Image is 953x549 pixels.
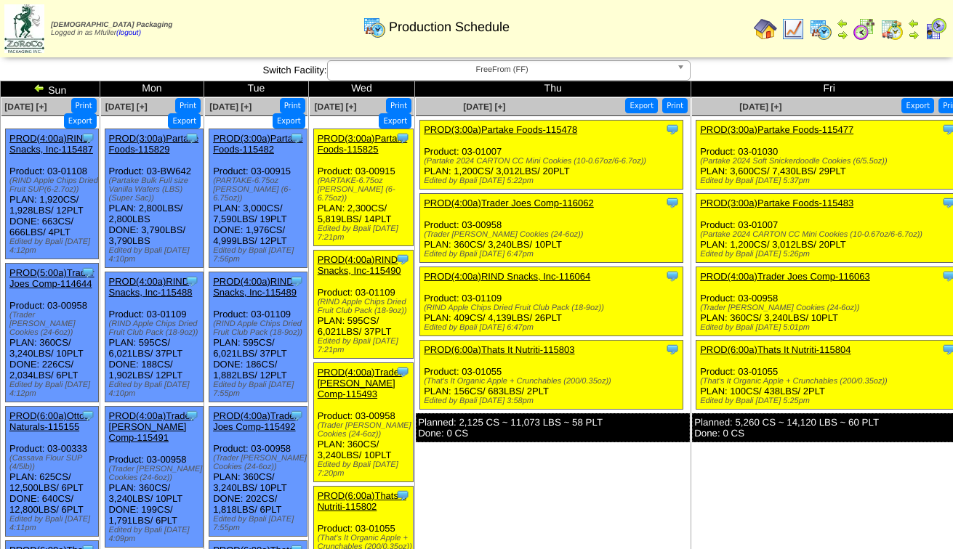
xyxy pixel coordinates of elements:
img: Tooltip [665,195,680,210]
a: [DATE] [+] [314,102,356,112]
button: Print [386,98,411,113]
td: Wed [308,81,414,97]
span: Logged in as Mfuller [51,21,172,37]
div: (RIND Apple Chips Dried Fruit Club Pack (18-9oz)) [213,320,307,337]
div: Product: 03-00958 PLAN: 360CS / 3,240LBS / 10PLT DONE: 199CS / 1,791LBS / 6PLT [105,407,203,548]
button: Export [379,113,411,129]
a: PROD(3:00a)Partake Foods-115482 [213,133,303,155]
a: PROD(4:00a)Trader [PERSON_NAME] Comp-115491 [109,410,194,443]
div: (RIND Apple Chips Dried Fruit Club Pack (18-9oz)) [109,320,203,337]
img: calendarcustomer.gif [924,17,947,41]
div: (RIND Apple Chips Dried Fruit Club Pack (18-9oz)) [424,304,683,312]
img: Tooltip [289,131,304,145]
div: Edited by Bpali [DATE] 4:11pm [9,515,98,532]
div: (Trader [PERSON_NAME] Cookies (24-6oz)) [213,454,307,471]
a: PROD(6:00a)Thats It Nutriti-115804 [700,344,851,355]
div: Product: 03-01109 PLAN: 595CS / 6,021LBS / 37PLT DONE: 186CS / 1,882LBS / 12PLT [209,272,307,402]
div: Product: 03-00958 PLAN: 360CS / 3,240LBS / 10PLT DONE: 202CS / 1,818LBS / 6PLT [209,407,307,537]
div: Planned: 2,125 CS ~ 11,073 LBS ~ 58 PLT Done: 0 CS [416,413,690,442]
a: PROD(4:00a)Trader Joes Comp-116062 [424,198,594,208]
img: calendarprod.gif [363,15,386,38]
div: (Partake Bulk Full size Vanilla Wafers (LBS) (Super Sac)) [109,176,203,203]
div: (RIND Apple Chips Dried Fruit Club Pack (18-9oz)) [318,298,414,315]
a: [DATE] [+] [209,102,252,112]
div: Product: 03-01108 PLAN: 1,920CS / 1,928LBS / 12PLT DONE: 663CS / 666LBS / 4PLT [6,129,99,259]
img: Tooltip [395,252,410,267]
div: Product: 03-BW642 PLAN: 2,800LBS / 2,800LBS DONE: 3,790LBS / 3,790LBS [105,129,203,268]
img: Tooltip [81,131,95,145]
div: Product: 03-01109 PLAN: 595CS / 6,021LBS / 37PLT [313,251,414,359]
a: PROD(4:00a)RIND Snacks, Inc-115488 [109,276,193,298]
div: Edited by Bpali [DATE] 6:47pm [424,323,683,332]
div: Edited by Bpali [DATE] 4:09pm [109,526,203,543]
img: Tooltip [185,408,199,423]
img: calendarblend.gif [853,17,876,41]
img: line_graph.gif [781,17,805,41]
div: Edited by Bpali [DATE] 7:21pm [318,337,414,354]
a: PROD(4:00a)Trader Joes Comp-115492 [213,410,298,432]
div: Product: 03-00958 PLAN: 360CS / 3,240LBS / 10PLT [313,363,414,482]
a: PROD(4:00a)RIND Snacks, Inc-116064 [424,271,590,282]
img: Tooltip [395,131,410,145]
div: Edited by Bpali [DATE] 7:21pm [318,224,414,242]
a: PROD(6:00a)Thats It Nutriti-115802 [318,490,406,512]
a: PROD(4:00a)RIND Snacks, Inc-115490 [318,254,401,276]
img: arrowleft.gif [33,82,45,94]
div: Edited by Bpali [DATE] 7:55pm [213,381,307,398]
span: [DATE] [+] [4,102,47,112]
img: calendarinout.gif [880,17,904,41]
a: [DATE] [+] [105,102,148,112]
img: Tooltip [81,408,95,423]
a: PROD(3:00a)Partake Foods-115825 [318,133,408,155]
div: (PARTAKE-6.75oz [PERSON_NAME] (6-6.75oz)) [213,176,307,203]
div: Product: 03-01109 PLAN: 595CS / 6,021LBS / 37PLT DONE: 188CS / 1,902LBS / 12PLT [105,272,203,402]
div: Edited by Bpali [DATE] 5:22pm [424,176,683,185]
a: PROD(4:00a)Trader Joes Comp-116063 [700,271,870,282]
div: (That's It Organic Apple + Crunchables (200/0.35oz)) [424,377,683,386]
div: (Partake 2024 CARTON CC Mini Cookies (10-0.67oz/6-6.7oz)) [424,157,683,166]
a: PROD(6:00a)Thats It Nutriti-115803 [424,344,574,355]
div: Product: 03-00915 PLAN: 2,300CS / 5,819LBS / 14PLT [313,129,414,246]
img: arrowleft.gif [837,17,848,29]
a: PROD(4:00a)RIND Snacks, Inc-115489 [213,276,297,298]
div: Product: 03-01109 PLAN: 409CS / 4,139LBS / 26PLT [420,267,683,336]
span: Production Schedule [389,20,510,35]
div: Product: 03-00915 PLAN: 3,000CS / 7,590LBS / 19PLT DONE: 1,976CS / 4,999LBS / 12PLT [209,129,307,268]
div: (Trader [PERSON_NAME] Cookies (24-6oz)) [109,465,203,482]
div: Edited by Bpali [DATE] 3:58pm [424,396,683,405]
div: Edited by Bpali [DATE] 7:20pm [318,460,414,478]
div: Edited by Bpali [DATE] 7:56pm [213,246,307,264]
div: Edited by Bpali [DATE] 4:12pm [9,381,98,398]
div: Product: 03-01055 PLAN: 156CS / 683LBS / 2PLT [420,341,683,410]
img: arrowright.gif [908,29,920,41]
td: Tue [204,81,309,97]
img: Tooltip [665,342,680,357]
img: Tooltip [395,488,410,503]
span: [DEMOGRAPHIC_DATA] Packaging [51,21,172,29]
div: Product: 03-00958 PLAN: 360CS / 3,240LBS / 10PLT DONE: 226CS / 2,034LBS / 6PLT [6,264,99,402]
img: Tooltip [185,131,199,145]
img: Tooltip [81,265,95,280]
a: PROD(3:00a)Partake Foods-115829 [109,133,199,155]
button: Export [168,113,201,129]
div: Edited by Bpali [DATE] 4:10pm [109,381,203,398]
div: Edited by Bpali [DATE] 4:12pm [9,237,98,255]
button: Export [273,113,305,129]
button: Export [64,113,97,129]
a: PROD(6:00a)Ottos Naturals-115155 [9,410,89,432]
a: PROD(4:00a)Trader [PERSON_NAME] Comp-115493 [318,367,403,399]
div: (PARTAKE-6.75oz [PERSON_NAME] (6-6.75oz)) [318,176,414,203]
img: arrowleft.gif [908,17,920,29]
span: [DATE] [+] [739,102,781,112]
img: Tooltip [665,122,680,137]
div: Edited by Bpali [DATE] 4:10pm [109,246,203,264]
div: Product: 03-00333 PLAN: 625CS / 12,500LBS / 6PLT DONE: 640CS / 12,800LBS / 6PLT [6,407,99,537]
a: PROD(3:00a)Partake Foods-115483 [700,198,853,208]
button: Export [625,98,658,113]
div: (RIND Apple Chips Dried Fruit SUP(6-2.7oz)) [9,176,98,194]
div: (Cassava Flour SUP (4/5lb)) [9,454,98,471]
button: Print [662,98,688,113]
a: PROD(3:00a)Partake Foods-115477 [700,124,853,135]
